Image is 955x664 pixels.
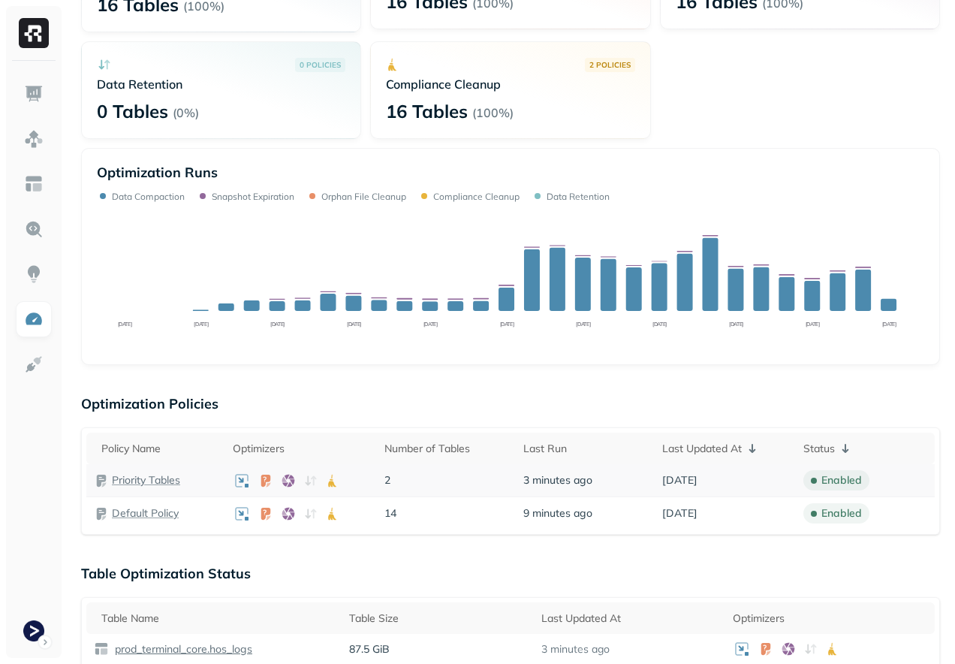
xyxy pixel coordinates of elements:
tspan: [DATE] [500,321,514,327]
span: 9 minutes ago [523,506,592,521]
div: Last Run [523,442,647,456]
p: Optimization Policies [81,395,940,412]
p: ( 100% ) [472,105,514,120]
tspan: [DATE] [729,321,743,327]
img: Query Explorer [24,219,44,239]
a: prod_terminal_core.hos_logs [109,642,252,656]
span: 3 minutes ago [523,473,592,487]
img: Asset Explorer [24,174,44,194]
div: Optimizers [733,611,927,626]
p: 0 Tables [97,99,168,123]
img: table [94,641,109,656]
p: Compliance Cleanup [386,77,634,92]
p: 0 POLICIES [300,59,341,71]
a: Default Policy [112,506,179,521]
tspan: [DATE] [652,321,667,327]
p: Data Retention [97,77,345,92]
p: 14 [384,506,508,521]
img: Dashboard [24,84,44,104]
div: Optimizers [233,442,369,456]
p: ( 0% ) [173,105,199,120]
tspan: [DATE] [423,321,438,327]
img: Optimization [24,309,44,329]
p: 16 Tables [386,99,468,123]
tspan: [DATE] [347,321,361,327]
div: Table Size [349,611,526,626]
tspan: [DATE] [806,321,820,327]
div: Table Name [101,611,334,626]
p: Orphan File Cleanup [321,191,406,202]
img: Ryft [19,18,49,48]
img: Assets [24,129,44,149]
tspan: [DATE] [270,321,285,327]
p: 87.5 GiB [349,642,526,656]
div: Last Updated At [541,611,718,626]
p: Optimization Runs [97,164,218,181]
a: Priority Tables [112,473,180,487]
img: Insights [24,264,44,284]
p: prod_terminal_core.hos_logs [112,642,252,656]
img: Integrations [24,355,44,374]
p: 3 minutes ago [541,642,610,656]
div: Last Updated At [662,439,788,457]
tspan: [DATE] [576,321,590,327]
tspan: [DATE] [118,321,132,327]
span: [DATE] [662,506,697,521]
p: Data Compaction [112,191,185,202]
div: Status [803,439,927,457]
div: Policy Name [101,442,218,456]
p: 2 [384,473,508,487]
p: Snapshot Expiration [212,191,294,202]
tspan: [DATE] [882,321,896,327]
p: Compliance Cleanup [433,191,520,202]
p: Data Retention [547,191,610,202]
p: Table Optimization Status [81,565,940,582]
p: enabled [821,506,862,521]
p: 2 POLICIES [589,59,631,71]
span: [DATE] [662,473,697,487]
tspan: [DATE] [194,321,208,327]
div: Number of Tables [384,442,508,456]
img: Terminal [23,620,44,641]
p: enabled [821,473,862,487]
